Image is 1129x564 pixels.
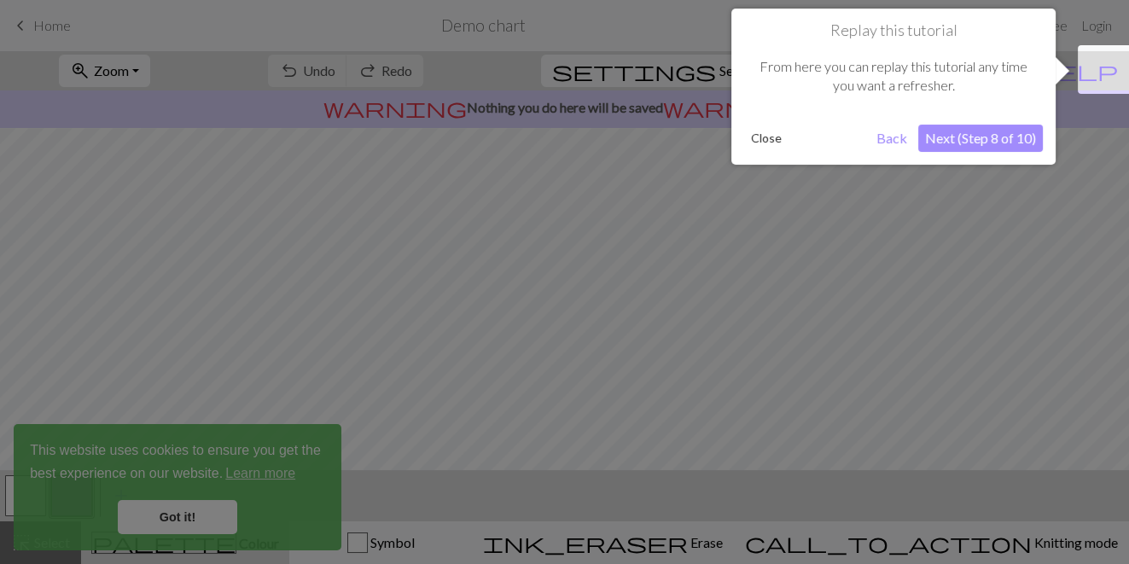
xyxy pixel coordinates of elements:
[744,40,1043,113] div: From here you can replay this tutorial any time you want a refresher.
[870,125,914,152] button: Back
[744,125,789,151] button: Close
[918,125,1043,152] button: Next (Step 8 of 10)
[731,9,1056,165] div: Replay this tutorial
[744,21,1043,40] h1: Replay this tutorial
